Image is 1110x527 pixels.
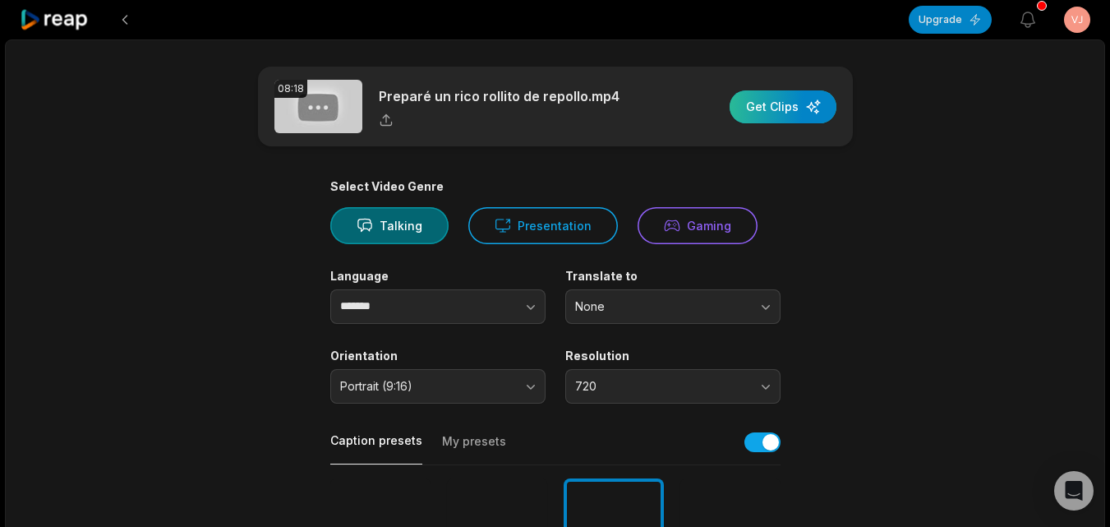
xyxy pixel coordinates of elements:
[330,369,546,404] button: Portrait (9:16)
[638,207,758,244] button: Gaming
[565,269,781,284] label: Translate to
[442,433,506,465] button: My presets
[565,369,781,404] button: 720
[575,299,748,314] span: None
[330,179,781,194] div: Select Video Genre
[379,86,619,106] p: Preparé un rico rollito de repollo.mp4
[330,207,449,244] button: Talking
[468,207,618,244] button: Presentation
[330,269,546,284] label: Language
[565,349,781,363] label: Resolution
[565,289,781,324] button: None
[730,90,836,123] button: Get Clips
[330,432,422,465] button: Caption presets
[909,6,992,34] button: Upgrade
[1054,471,1094,511] div: Open Intercom Messenger
[575,379,748,394] span: 720
[274,80,307,98] div: 08:18
[340,379,513,394] span: Portrait (9:16)
[330,349,546,363] label: Orientation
